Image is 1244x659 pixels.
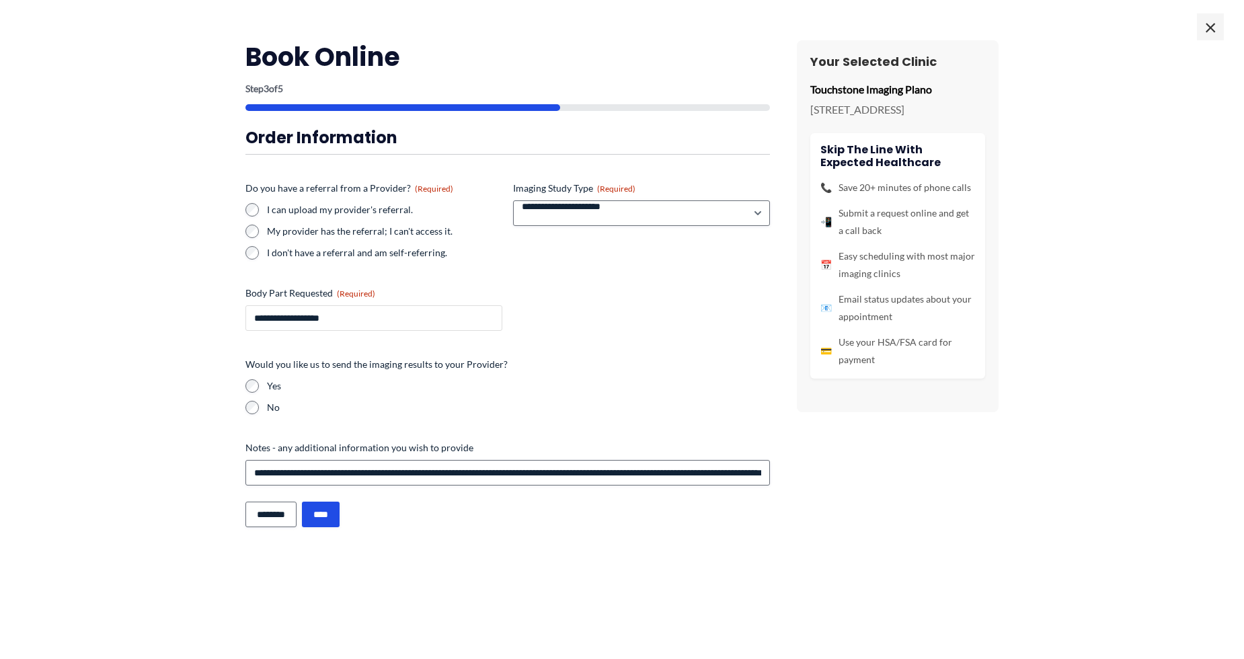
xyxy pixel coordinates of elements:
h4: Skip the line with Expected Healthcare [820,143,975,169]
label: Body Part Requested [245,286,502,300]
p: Step of [245,84,770,93]
span: (Required) [597,184,635,194]
span: 📞 [820,179,832,196]
span: 💳 [820,342,832,360]
li: Save 20+ minutes of phone calls [820,179,975,196]
span: 📅 [820,256,832,274]
label: No [267,401,770,414]
label: Notes - any additional information you wish to provide [245,441,770,455]
h3: Your Selected Clinic [810,54,985,69]
span: 📧 [820,299,832,317]
p: [STREET_ADDRESS] [810,100,985,120]
label: My provider has the referral; I can't access it. [267,225,502,238]
label: Yes [267,379,770,393]
li: Use your HSA/FSA card for payment [820,334,975,369]
li: Easy scheduling with most major imaging clinics [820,247,975,282]
span: 📲 [820,213,832,231]
label: I don't have a referral and am self-referring. [267,246,502,260]
li: Submit a request online and get a call back [820,204,975,239]
legend: Do you have a referral from a Provider? [245,182,453,195]
h2: Book Online [245,40,770,73]
label: Imaging Study Type [513,182,770,195]
span: (Required) [415,184,453,194]
span: (Required) [337,288,375,299]
span: 3 [264,83,269,94]
h3: Order Information [245,127,770,148]
span: 5 [278,83,283,94]
legend: Would you like us to send the imaging results to your Provider? [245,358,508,371]
p: Touchstone Imaging Plano [810,79,985,100]
label: I can upload my provider's referral. [267,203,502,217]
span: × [1197,13,1224,40]
li: Email status updates about your appointment [820,290,975,325]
